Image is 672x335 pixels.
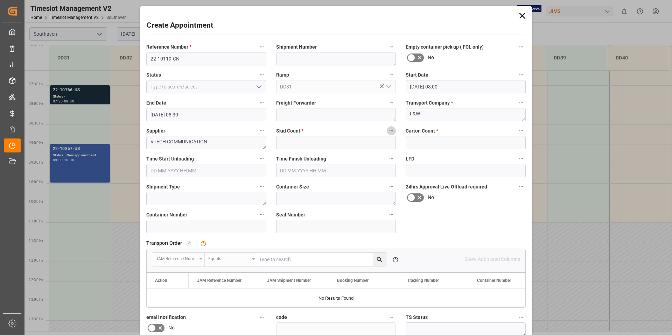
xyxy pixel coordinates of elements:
button: Reference Number * [257,42,266,51]
button: code [387,313,396,322]
textarea: VTECH COMMUNICATION [146,136,266,149]
button: Shipment Number [387,42,396,51]
div: JAM Reference Number [156,254,197,262]
button: TS Status [517,313,526,322]
span: Booking Number [337,278,369,283]
span: Start Date [406,71,428,79]
span: Supplier [146,127,165,135]
button: Container Size [387,182,396,191]
div: Equals [208,254,250,262]
span: Seal Number [276,211,305,219]
button: 24hrs Approval Live Offload required [517,182,526,191]
button: search button [373,253,386,266]
span: Ramp [276,71,289,79]
input: DD.MM.YYYY HH:MM [146,164,266,177]
h2: Create Appointment [147,20,213,31]
span: JAM Shipment Number [267,278,311,283]
span: 24hrs Approval Live Offload required [406,183,487,191]
span: Time Finish Unloading [276,155,326,163]
span: Time Start Unloading [146,155,194,163]
button: open menu [383,81,393,92]
button: Shipment Type [257,182,266,191]
button: Supplier [257,126,266,135]
span: TS Status [406,314,428,321]
span: Transport Order [146,240,182,247]
button: Skid Count * [387,126,396,135]
span: Shipment Number [276,43,317,51]
span: Freight Forwarder [276,99,316,107]
span: email notification [146,314,186,321]
span: No [428,194,434,201]
button: Freight Forwarder [387,98,396,107]
button: open menu [152,253,205,266]
button: Seal Number [387,210,396,219]
button: Container Number [257,210,266,219]
button: Transport Company * [517,98,526,107]
input: Type to search/select [146,80,266,93]
input: DD.MM.YYYY HH:MM [406,80,526,93]
span: Carton Count [406,127,438,135]
span: Skid Count [276,127,303,135]
button: LFD [517,154,526,163]
button: Ramp [387,70,396,79]
button: open menu [205,253,257,266]
span: Shipment Type [146,183,180,191]
span: No [428,54,434,61]
button: Status [257,70,266,79]
button: Start Date [517,70,526,79]
span: Empty container pick up ( FCL only) [406,43,484,51]
button: Time Finish Unloading [387,154,396,163]
div: Action [155,278,167,283]
button: Carton Count * [517,126,526,135]
span: code [276,314,287,321]
span: Container Size [276,183,309,191]
button: Empty container pick up ( FCL only) [517,42,526,51]
span: LFD [406,155,414,163]
span: Tracking Number [407,278,439,283]
button: email notification [257,313,266,322]
span: Status [146,71,161,79]
textarea: F&W [406,108,526,121]
span: Container Number [146,211,187,219]
span: JAM Reference Number [197,278,241,283]
span: Transport Company [406,99,453,107]
button: Time Start Unloading [257,154,266,163]
input: Type to search [257,253,386,266]
button: End Date [257,98,266,107]
span: Reference Number [146,43,191,51]
span: No [168,324,175,332]
button: open menu [253,81,264,92]
span: End Date [146,99,166,107]
span: Container Number [477,278,511,283]
input: DD.MM.YYYY HH:MM [276,164,396,177]
input: DD.MM.YYYY HH:MM [146,108,266,121]
input: Type to search/select [276,80,396,93]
